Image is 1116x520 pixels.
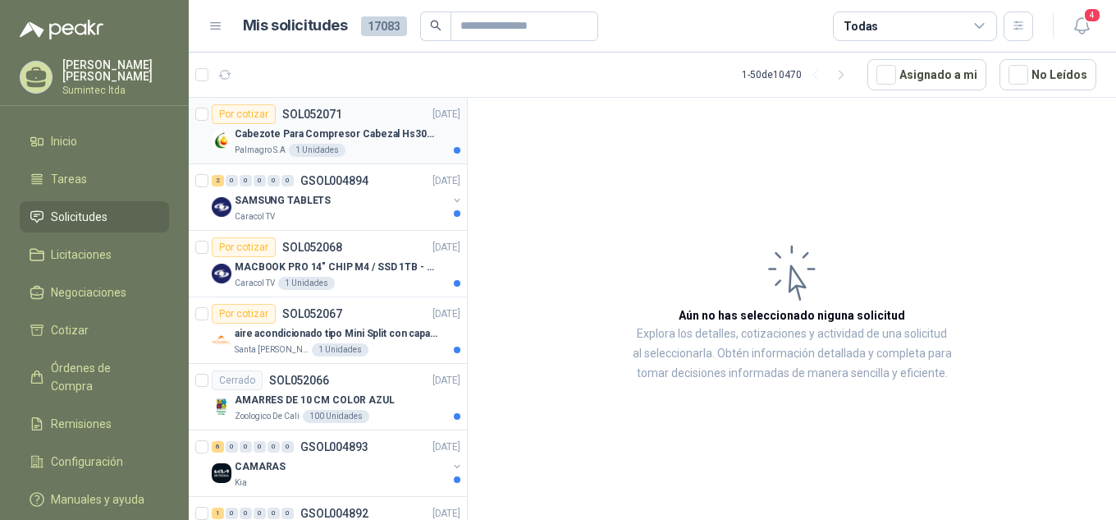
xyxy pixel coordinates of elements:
[20,201,169,232] a: Solicitudes
[240,175,252,186] div: 0
[62,59,169,82] p: [PERSON_NAME] [PERSON_NAME]
[235,144,286,157] p: Palmagro S.A
[282,242,342,253] p: SOL052068
[235,393,395,408] p: AMARRES DE 10 CM COLOR AZUL
[212,264,231,283] img: Company Logo
[212,175,224,186] div: 2
[235,459,286,475] p: CAMARAS
[212,397,231,416] img: Company Logo
[235,127,439,142] p: Cabezote Para Compresor Cabezal Hs3065a Nuevo Marca 3hp
[867,59,986,90] button: Asignado a mi
[432,173,460,189] p: [DATE]
[432,373,460,389] p: [DATE]
[235,277,275,290] p: Caracol TV
[51,359,153,395] span: Órdenes de Compra
[281,508,294,519] div: 0
[1083,7,1101,23] span: 4
[51,415,112,433] span: Remisiones
[212,171,464,223] a: 2 0 0 0 0 0 GSOL004894[DATE] Company LogoSAMSUNG TABLETSCaracol TV
[51,283,126,301] span: Negociaciones
[269,375,329,386] p: SOL052066
[432,306,460,322] p: [DATE]
[240,441,252,453] div: 0
[212,330,231,350] img: Company Logo
[235,326,439,342] p: aire acondicionado tipo Mini Split con capacidad de 12000 BTU a 110V o 220V
[300,441,368,453] p: GSOL004893
[268,441,280,453] div: 0
[20,277,169,308] a: Negociaciones
[289,144,345,157] div: 1 Unidades
[226,441,238,453] div: 0
[243,14,348,38] h1: Mis solicitudes
[51,321,89,339] span: Cotizar
[679,306,905,324] h3: Aún no has seleccionado niguna solicitud
[430,20,441,31] span: search
[999,59,1096,90] button: No Leídos
[278,277,335,290] div: 1 Unidades
[268,175,280,186] div: 0
[844,17,878,35] div: Todas
[281,441,294,453] div: 0
[235,476,247,490] p: Kia
[240,508,252,519] div: 0
[212,237,276,257] div: Por cotizar
[20,163,169,195] a: Tareas
[212,437,464,490] a: 6 0 0 0 0 0 GSOL004893[DATE] Company LogoCAMARASKia
[189,231,467,297] a: Por cotizarSOL052068[DATE] Company LogoMACBOOK PRO 14" CHIP M4 / SSD 1TB - 24 GB RAMCaracol TV1 U...
[432,107,460,122] p: [DATE]
[20,126,169,157] a: Inicio
[235,193,331,209] p: SAMSUNG TABLETS
[254,508,266,519] div: 0
[20,315,169,346] a: Cotizar
[212,131,231,150] img: Company Logo
[235,410,300,423] p: Zoologico De Cali
[1067,12,1096,41] button: 4
[212,370,263,390] div: Cerrado
[189,98,467,164] a: Por cotizarSOL052071[DATE] Company LogoCabezote Para Compresor Cabezal Hs3065a Nuevo Marca 3hpPal...
[226,508,238,519] div: 0
[254,441,266,453] div: 0
[632,324,952,384] p: Explora los detalles, cotizaciones y actividad de una solicitud al seleccionarla. Obtén informaci...
[432,439,460,455] p: [DATE]
[282,308,342,320] p: SOL052067
[361,16,407,36] span: 17083
[235,343,309,357] p: Santa [PERSON_NAME]
[212,508,224,519] div: 1
[20,352,169,402] a: Órdenes de Compra
[212,441,224,453] div: 6
[281,175,294,186] div: 0
[212,304,276,324] div: Por cotizar
[312,343,368,357] div: 1 Unidades
[212,463,231,483] img: Company Logo
[51,490,144,508] span: Manuales y ayuda
[20,239,169,270] a: Licitaciones
[20,408,169,439] a: Remisiones
[742,62,854,88] div: 1 - 50 de 10470
[62,85,169,95] p: Sumintec ltda
[300,508,368,519] p: GSOL004892
[189,297,467,364] a: Por cotizarSOL052067[DATE] Company Logoaire acondicionado tipo Mini Split con capacidad de 12000 ...
[20,446,169,477] a: Configuración
[189,364,467,430] a: CerradoSOL052066[DATE] Company LogoAMARRES DE 10 CM COLOR AZULZoologico De Cali100 Unidades
[51,132,77,150] span: Inicio
[303,410,369,423] div: 100 Unidades
[51,208,107,226] span: Solicitudes
[235,210,275,223] p: Caracol TV
[51,246,112,264] span: Licitaciones
[268,508,280,519] div: 0
[282,108,342,120] p: SOL052071
[51,170,87,188] span: Tareas
[235,260,439,275] p: MACBOOK PRO 14" CHIP M4 / SSD 1TB - 24 GB RAM
[20,20,103,39] img: Logo peakr
[212,197,231,217] img: Company Logo
[212,104,276,124] div: Por cotizar
[300,175,368,186] p: GSOL004894
[20,484,169,515] a: Manuales y ayuda
[254,175,266,186] div: 0
[226,175,238,186] div: 0
[51,453,123,471] span: Configuración
[432,240,460,255] p: [DATE]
